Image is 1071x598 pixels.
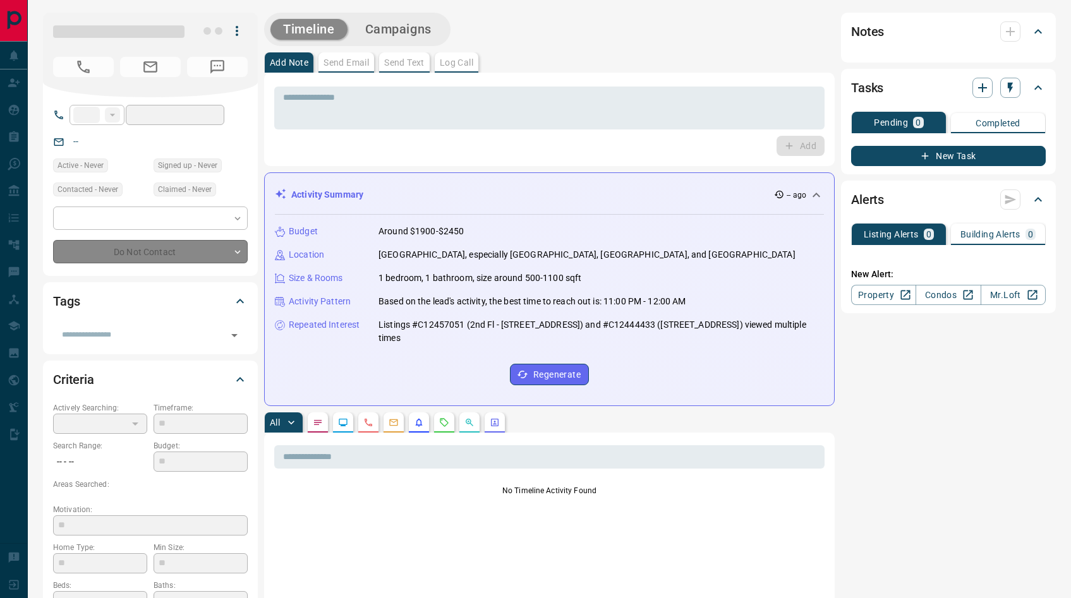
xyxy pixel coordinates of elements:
[378,318,824,345] p: Listings #C12457051 (2nd Fl - [STREET_ADDRESS]) and #C12444433 ([STREET_ADDRESS]) viewed multiple...
[926,230,931,239] p: 0
[289,295,351,308] p: Activity Pattern
[439,417,449,428] svg: Requests
[53,240,248,263] div: Do Not Contact
[154,402,248,414] p: Timeframe:
[851,73,1046,103] div: Tasks
[53,364,248,395] div: Criteria
[510,364,589,385] button: Regenerate
[414,417,424,428] svg: Listing Alerts
[289,272,343,285] p: Size & Rooms
[378,225,464,238] p: Around $1900-$2450
[851,21,884,42] h2: Notes
[864,230,919,239] p: Listing Alerts
[57,159,104,172] span: Active - Never
[187,57,248,77] span: No Number
[378,295,686,308] p: Based on the lead's activity, the best time to reach out is: 11:00 PM - 12:00 AM
[313,417,323,428] svg: Notes
[53,286,248,316] div: Tags
[53,580,147,591] p: Beds:
[378,248,796,261] p: [GEOGRAPHIC_DATA], especially [GEOGRAPHIC_DATA], [GEOGRAPHIC_DATA], and [GEOGRAPHIC_DATA]
[378,272,581,285] p: 1 bedroom, 1 bathroom, size around 500-1100 sqft
[120,57,181,77] span: No Email
[1028,230,1033,239] p: 0
[158,159,217,172] span: Signed up - Never
[353,19,444,40] button: Campaigns
[981,285,1046,305] a: Mr.Loft
[275,183,824,206] div: Activity Summary-- ago
[53,542,147,553] p: Home Type:
[154,542,248,553] p: Min Size:
[851,189,884,210] h2: Alerts
[363,417,373,428] svg: Calls
[851,285,916,305] a: Property
[53,451,147,472] p: -- - --
[158,183,212,196] span: Claimed - Never
[289,225,318,238] p: Budget
[57,183,118,196] span: Contacted - Never
[851,146,1046,166] button: New Task
[154,440,248,451] p: Budget:
[53,57,114,77] span: No Number
[490,417,500,428] svg: Agent Actions
[73,136,78,147] a: --
[338,417,348,428] svg: Lead Browsing Activity
[976,119,1020,128] p: Completed
[464,417,475,428] svg: Opportunities
[874,118,908,127] p: Pending
[270,19,348,40] button: Timeline
[851,184,1046,215] div: Alerts
[291,188,363,201] p: Activity Summary
[289,318,360,332] p: Repeated Interest
[289,248,324,261] p: Location
[270,58,308,67] p: Add Note
[389,417,399,428] svg: Emails
[960,230,1020,239] p: Building Alerts
[851,268,1046,281] p: New Alert:
[274,485,825,496] p: No Timeline Activity Found
[851,16,1046,47] div: Notes
[154,580,248,591] p: Baths:
[53,479,248,490] p: Areas Searched:
[916,285,981,305] a: Condos
[53,369,94,390] h2: Criteria
[851,78,883,98] h2: Tasks
[53,402,147,414] p: Actively Searching:
[916,118,921,127] p: 0
[53,291,80,311] h2: Tags
[226,326,243,344] button: Open
[787,189,806,201] p: -- ago
[53,504,248,515] p: Motivation:
[270,418,280,427] p: All
[53,440,147,451] p: Search Range:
